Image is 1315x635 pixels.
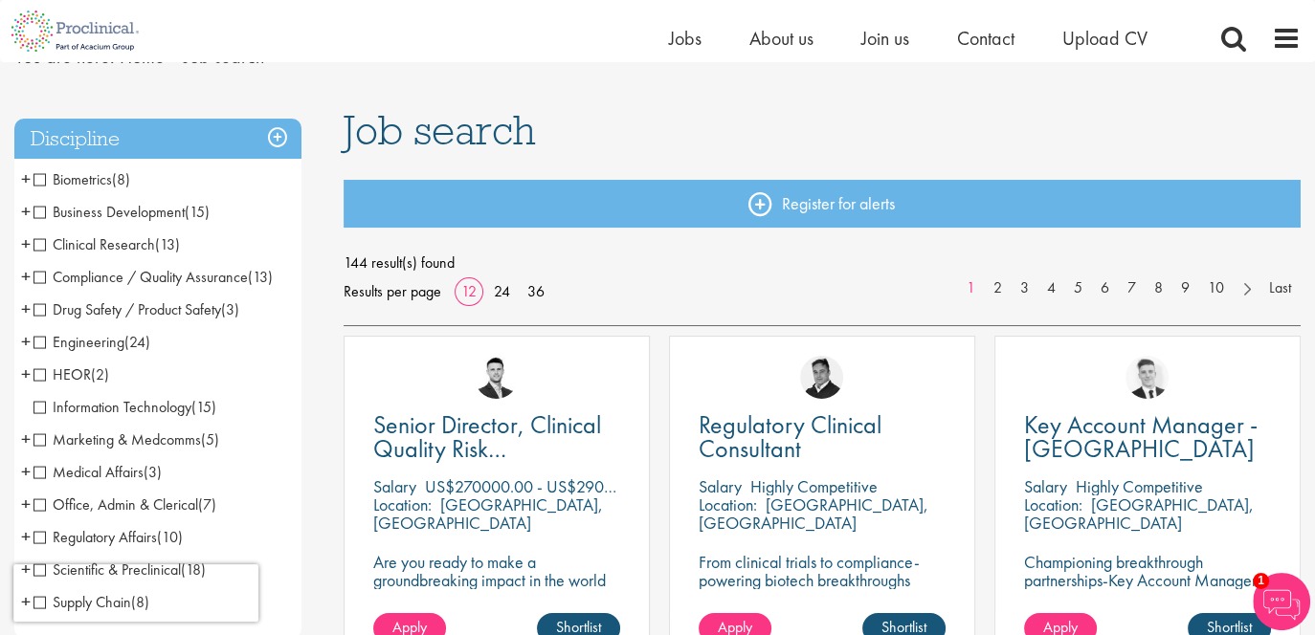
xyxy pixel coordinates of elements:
a: Key Account Manager - [GEOGRAPHIC_DATA] [1024,413,1271,461]
span: (13) [248,267,273,287]
span: (8) [112,169,130,189]
span: Marketing & Medcomms [33,429,219,449]
a: About us [749,26,814,51]
span: Medical Affairs [33,462,144,482]
span: + [21,522,31,551]
span: Regulatory Affairs [33,527,157,547]
span: + [21,197,31,226]
span: + [21,295,31,323]
span: Salary [1024,475,1067,497]
span: + [21,457,31,486]
span: Biometrics [33,169,112,189]
span: Location: [373,493,432,515]
span: Senior Director, Clinical Quality Risk Management [373,408,601,489]
p: [GEOGRAPHIC_DATA], [GEOGRAPHIC_DATA] [699,493,928,534]
span: + [21,490,31,518]
img: Nicolas Daniel [1126,356,1169,399]
a: Last [1259,277,1301,299]
h3: Discipline [14,119,301,160]
span: + [21,262,31,291]
span: Job search [344,104,536,156]
span: Information Technology [33,397,216,417]
span: Regulatory Clinical Consultant [699,408,881,465]
span: (15) [185,202,210,222]
span: Compliance / Quality Assurance [33,267,273,287]
span: Location: [1024,493,1082,515]
span: Drug Safety / Product Safety [33,299,221,319]
span: 144 result(s) found [344,249,1302,277]
span: Compliance / Quality Assurance [33,267,248,287]
span: (13) [155,234,180,254]
a: 12 [455,281,483,301]
span: HEOR [33,364,91,384]
span: Scientific & Preclinical [33,559,206,580]
span: (7) [198,494,216,515]
a: 36 [521,281,551,301]
p: [GEOGRAPHIC_DATA], [GEOGRAPHIC_DATA] [1024,493,1254,534]
span: Office, Admin & Clerical [33,494,198,515]
span: Clinical Research [33,234,180,254]
a: Joshua Godden [475,356,518,399]
a: Regulatory Clinical Consultant [699,413,946,461]
span: Drug Safety / Product Safety [33,299,239,319]
span: (24) [124,332,150,352]
span: Office, Admin & Clerical [33,494,216,515]
span: (3) [221,299,239,319]
a: 7 [1118,277,1146,299]
span: (2) [91,364,109,384]
span: Key Account Manager - [GEOGRAPHIC_DATA] [1024,408,1258,465]
span: 1 [1253,573,1269,589]
span: Engineering [33,332,124,352]
span: Business Development [33,202,210,222]
a: 24 [487,281,517,301]
span: (18) [181,559,206,580]
span: Information Technology [33,397,191,417]
span: Results per page [344,277,441,306]
a: Jobs [669,26,702,51]
p: Highly Competitive [750,475,878,497]
span: (10) [157,527,183,547]
span: Marketing & Medcomms [33,429,201,449]
span: + [21,327,31,356]
img: Chatbot [1253,573,1310,630]
span: Location: [699,493,757,515]
span: (5) [201,429,219,449]
a: Contact [957,26,1014,51]
span: + [21,555,31,583]
a: 6 [1091,277,1119,299]
span: Regulatory Affairs [33,527,183,547]
span: + [21,164,31,193]
a: 9 [1171,277,1199,299]
span: Engineering [33,332,150,352]
p: [GEOGRAPHIC_DATA], [GEOGRAPHIC_DATA] [373,493,603,534]
span: + [21,360,31,388]
span: Medical Affairs [33,462,162,482]
span: Scientific & Preclinical [33,559,181,580]
a: 5 [1064,277,1092,299]
span: Clinical Research [33,234,155,254]
a: Upload CV [1062,26,1148,51]
span: (3) [144,462,162,482]
img: Peter Duvall [800,356,843,399]
span: Biometrics [33,169,130,189]
a: 3 [1011,277,1038,299]
p: US$270000.00 - US$290000.00 per annum [425,475,728,497]
span: Business Development [33,202,185,222]
span: HEOR [33,364,109,384]
p: Championing breakthrough partnerships-Key Account Managers turn biotech innovation into lasting c... [1024,553,1271,625]
span: + [21,425,31,453]
a: Register for alerts [344,180,1302,228]
iframe: reCAPTCHA [13,564,258,622]
a: 1 [957,277,985,299]
a: Join us [861,26,909,51]
a: 8 [1145,277,1172,299]
a: 10 [1198,277,1234,299]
